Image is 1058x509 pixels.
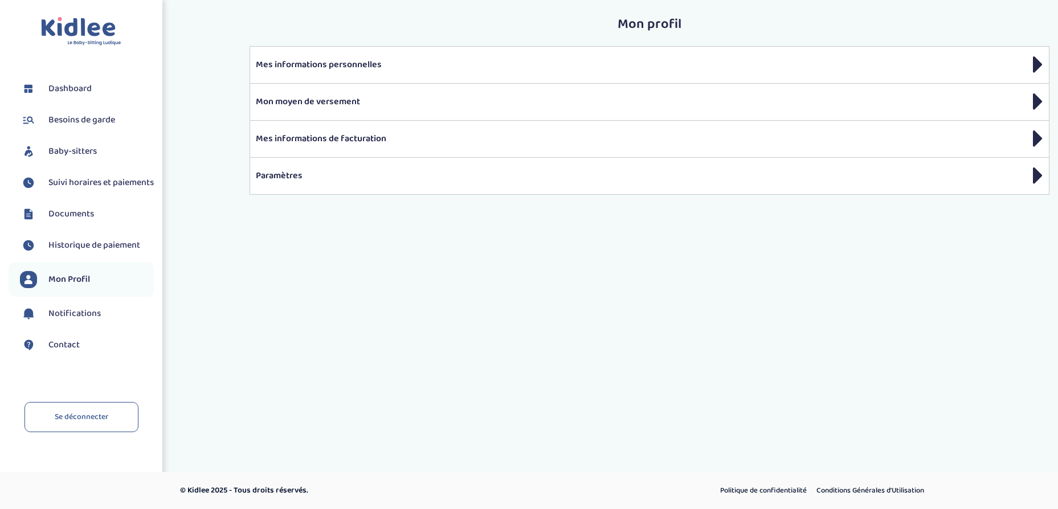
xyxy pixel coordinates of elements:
[20,305,154,322] a: Notifications
[256,169,1043,183] p: Paramètres
[20,174,37,191] img: suivihoraire.svg
[20,206,37,223] img: documents.svg
[24,402,138,432] a: Se déconnecter
[256,132,1043,146] p: Mes informations de facturation
[20,237,154,254] a: Historique de paiement
[48,207,94,221] span: Documents
[48,273,90,286] span: Mon Profil
[48,307,101,321] span: Notifications
[20,174,154,191] a: Suivi horaires et paiements
[20,271,37,288] img: profil.svg
[48,338,80,352] span: Contact
[20,112,154,129] a: Besoins de garde
[48,113,115,127] span: Besoins de garde
[20,305,37,322] img: notification.svg
[48,145,97,158] span: Baby-sitters
[48,239,140,252] span: Historique de paiement
[20,237,37,254] img: suivihoraire.svg
[20,143,154,160] a: Baby-sitters
[20,80,37,97] img: dashboard.svg
[20,206,154,223] a: Documents
[48,82,92,96] span: Dashboard
[20,143,37,160] img: babysitters.svg
[716,483,811,498] a: Politique de confidentialité
[812,483,928,498] a: Conditions Générales d’Utilisation
[20,336,154,354] a: Contact
[20,80,154,97] a: Dashboard
[20,112,37,129] img: besoin.svg
[180,485,578,496] p: © Kidlee 2025 - Tous droits réservés.
[250,17,1049,32] h2: Mon profil
[20,336,37,354] img: contact.svg
[48,176,154,190] span: Suivi horaires et paiements
[41,17,121,46] img: logo.svg
[256,58,1043,72] p: Mes informations personnelles
[256,95,1043,109] p: Mon moyen de versement
[20,271,154,288] a: Mon Profil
